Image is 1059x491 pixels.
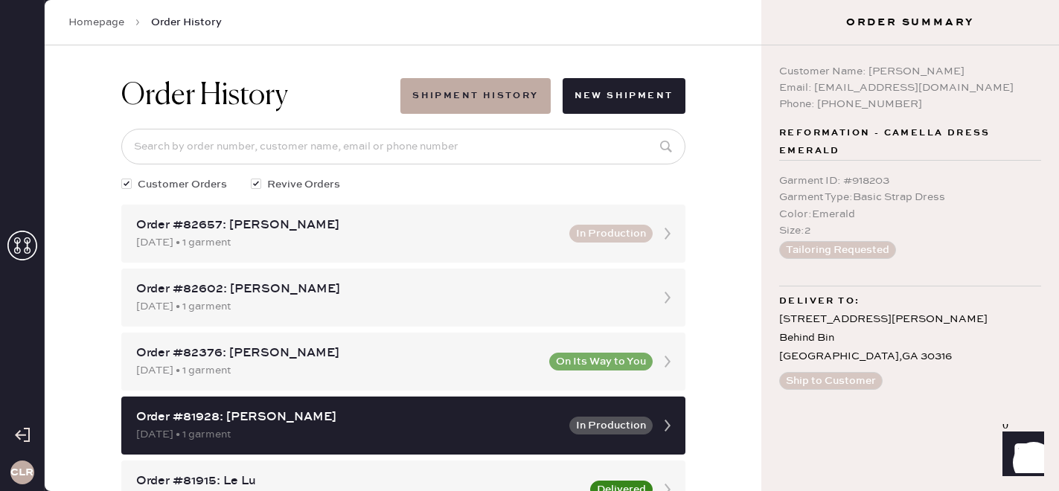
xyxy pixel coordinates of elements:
div: Color : Emerald [779,206,1041,222]
div: Packing slip [48,100,1008,118]
div: Garment ID : # 918203 [779,173,1041,189]
th: Description [141,251,950,271]
div: Email: [EMAIL_ADDRESS][DOMAIN_NAME] [779,80,1041,96]
div: [DATE] • 1 garment [136,298,644,315]
div: Order #81915: Le Lu [136,472,581,490]
a: Homepage [68,15,124,30]
span: Order History [151,15,222,30]
span: Revive Orders [267,176,340,193]
div: Order #81928: [PERSON_NAME] [136,408,560,426]
button: Tailoring Requested [779,241,896,259]
span: Customer Orders [138,176,227,193]
button: On Its Way to You [549,353,653,370]
button: In Production [569,225,653,243]
div: Reformation Customer Love [48,461,1008,479]
button: New Shipment [563,78,685,114]
div: Shipment Summary [48,426,1008,443]
img: logo [506,344,551,388]
div: Shipment #107611 [48,443,1008,461]
div: Garment Type : Basic Strap Dress [779,189,1041,205]
td: 963125 [48,271,141,290]
div: Order #82657: [PERSON_NAME] [136,216,560,234]
button: Shipment History [400,78,550,114]
div: [DATE] • 1 garment [136,362,540,379]
div: Order # 82879 [48,118,1008,135]
div: [DATE] • 1 garment [136,426,560,443]
h3: Order Summary [761,15,1059,30]
div: Customer Name: [PERSON_NAME] [779,63,1041,80]
th: ID [48,251,141,271]
span: Reformation - Camella Dress Emerald [779,124,1041,160]
td: 1 [950,271,1008,290]
div: [DATE] • 1 garment [136,234,560,251]
img: Logo [473,294,583,306]
iframe: Front Chat [988,424,1052,488]
button: In Production [569,417,653,434]
div: Phone: [PHONE_NUMBER] [779,96,1041,112]
div: Customer information [48,158,1008,176]
div: # 89175 [PERSON_NAME] [PERSON_NAME] [EMAIL_ADDRESS][PERSON_NAME][DOMAIN_NAME] [48,176,1008,229]
h3: CLR [10,467,33,478]
button: Ship to Customer [779,372,883,390]
div: [STREET_ADDRESS][PERSON_NAME] Behind Bin [GEOGRAPHIC_DATA] , GA 30316 [779,310,1041,367]
div: Order #82376: [PERSON_NAME] [136,344,540,362]
div: Size : 2 [779,222,1041,239]
img: logo [506,18,551,62]
span: Deliver to: [779,292,860,310]
td: Basic Sleeveless Dress - Reformation - Astoria Dress Dusk - Size: 6 [141,271,950,290]
input: Search by order number, customer name, email or phone number [121,129,685,164]
th: QTY [950,251,1008,271]
div: Order #82602: [PERSON_NAME] [136,280,644,298]
h1: Order History [121,78,288,114]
